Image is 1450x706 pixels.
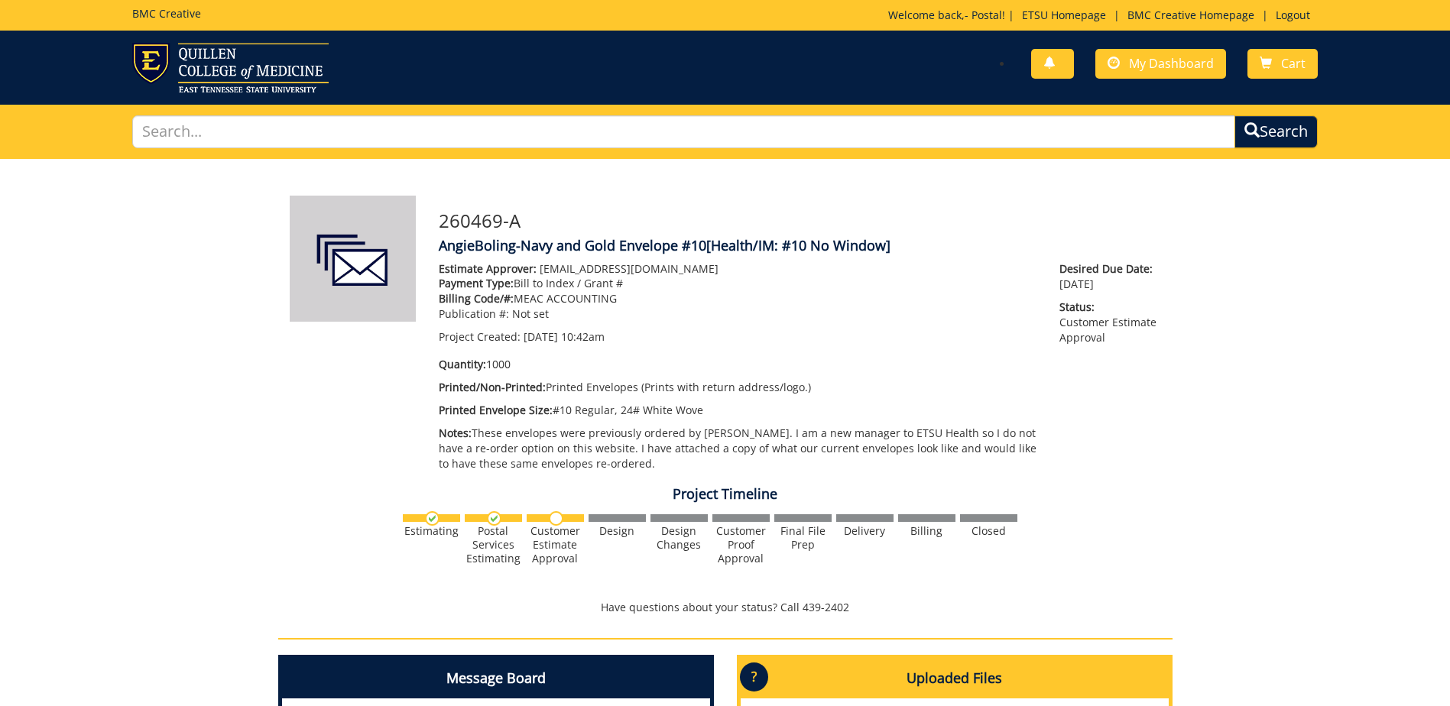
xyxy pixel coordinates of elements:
img: no [549,511,563,526]
span: [Health/IM: #10 No Window] [706,236,890,254]
div: Delivery [836,524,894,538]
img: checkmark [487,511,501,526]
input: Search... [132,115,1235,148]
p: These envelopes were previously ordered by [PERSON_NAME]. I am a new manager to ETSU Health so I ... [439,426,1037,471]
a: Logout [1268,8,1318,22]
p: MEAC ACCOUNTING [439,291,1037,306]
p: #10 Regular, 24# White Wove [439,403,1037,418]
p: Welcome back, ! | | | [888,8,1318,23]
a: - Postal [965,8,1002,22]
div: Customer Estimate Approval [527,524,584,565]
div: Closed [960,524,1017,538]
span: Billing Code/#: [439,291,514,306]
h4: Message Board [282,659,710,698]
div: Customer Proof Approval [712,524,770,565]
span: My Dashboard [1129,55,1214,72]
div: Design Changes [650,524,708,552]
span: Not set [512,306,549,321]
p: ? [740,662,768,691]
p: [EMAIL_ADDRESS][DOMAIN_NAME] [439,261,1037,277]
div: Estimating [403,524,460,538]
span: [DATE] 10:42am [524,329,605,344]
h4: Project Timeline [278,487,1173,502]
div: Postal Services Estimating [465,524,522,565]
p: Have questions about your status? Call 439-2402 [278,600,1173,615]
h3: 260469-A [439,211,1161,231]
div: Billing [898,524,955,538]
a: ETSU Homepage [1014,8,1114,22]
span: Project Created: [439,329,521,344]
p: Bill to Index / Grant # [439,276,1037,291]
span: Printed/Non-Printed: [439,380,546,394]
span: Notes: [439,426,472,440]
p: Customer Estimate Approval [1059,300,1160,345]
h5: BMC Creative [132,8,201,19]
a: Cart [1247,49,1318,79]
p: [DATE] [1059,261,1160,292]
span: Printed Envelope Size: [439,403,553,417]
span: Publication #: [439,306,509,321]
div: Design [589,524,646,538]
p: Printed Envelopes (Prints with return address/logo.) [439,380,1037,395]
img: Product featured image [290,196,416,322]
h4: Uploaded Files [741,659,1169,698]
span: Status: [1059,300,1160,315]
span: Cart [1281,55,1306,72]
span: Desired Due Date: [1059,261,1160,277]
h4: AngieBoling-Navy and Gold Envelope #10 [439,238,1161,254]
span: Payment Type: [439,276,514,290]
div: Final File Prep [774,524,832,552]
img: checkmark [425,511,440,526]
button: Search [1234,115,1318,148]
span: Estimate Approver: [439,261,537,276]
a: BMC Creative Homepage [1120,8,1262,22]
span: Quantity: [439,357,486,371]
a: My Dashboard [1095,49,1226,79]
p: 1000 [439,357,1037,372]
img: ETSU logo [132,43,329,92]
